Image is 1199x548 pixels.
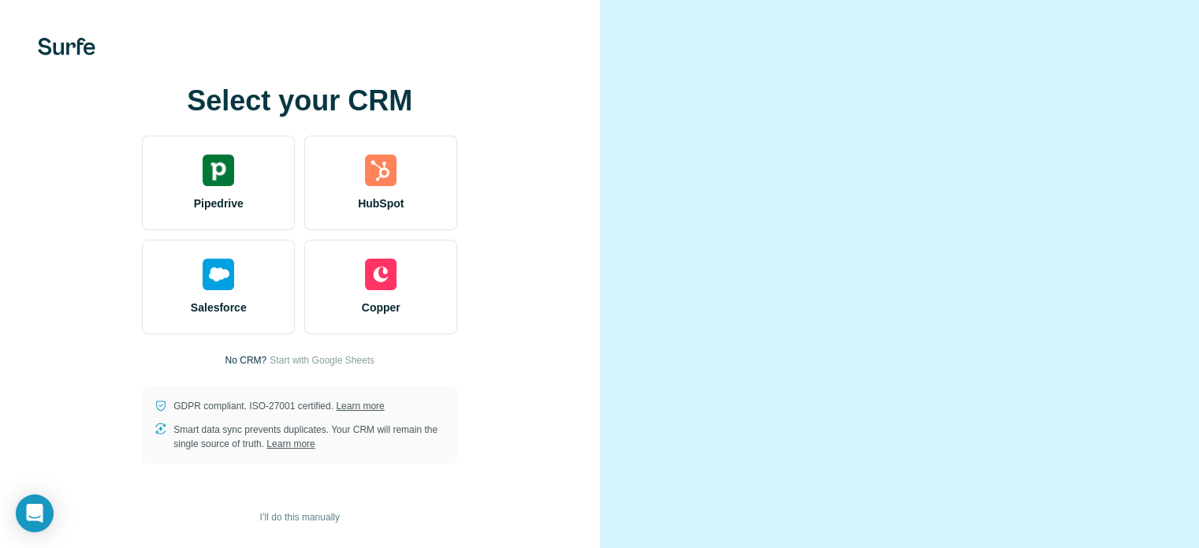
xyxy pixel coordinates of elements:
img: copper's logo [365,259,397,290]
h1: Select your CRM [142,85,457,117]
img: pipedrive's logo [203,155,234,186]
img: salesforce's logo [203,259,234,290]
button: Start with Google Sheets [270,353,374,367]
span: Pipedrive [194,196,244,211]
span: HubSpot [358,196,404,211]
div: Open Intercom Messenger [16,494,54,532]
span: Salesforce [191,300,247,315]
a: Learn more [266,438,315,449]
img: Surfe's logo [38,38,95,55]
p: No CRM? [225,353,267,367]
img: hubspot's logo [365,155,397,186]
a: Learn more [336,401,384,412]
span: I’ll do this manually [260,510,340,524]
span: Copper [362,300,400,315]
p: GDPR compliant. ISO-27001 certified. [173,399,384,413]
button: I’ll do this manually [249,505,351,529]
p: Smart data sync prevents duplicates. Your CRM will remain the single source of truth. [173,423,445,451]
